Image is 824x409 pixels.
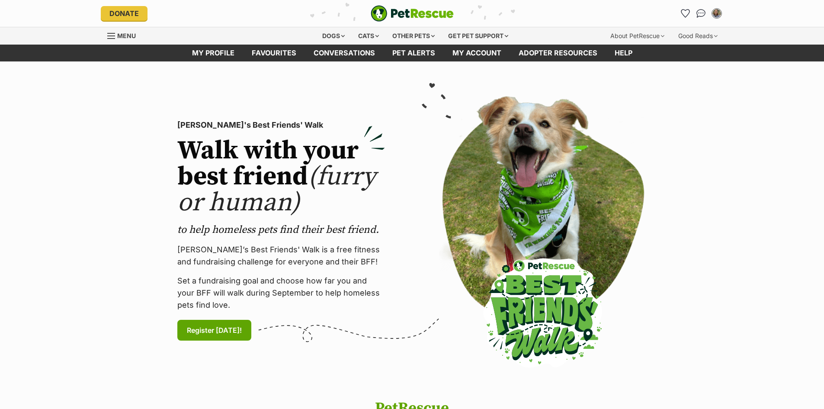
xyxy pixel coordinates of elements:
[710,6,724,20] button: My account
[305,45,384,61] a: conversations
[442,27,514,45] div: Get pet support
[606,45,641,61] a: Help
[352,27,385,45] div: Cats
[177,138,385,216] h2: Walk with your best friend
[696,9,705,18] img: chat-41dd97257d64d25036548639549fe6c8038ab92f7586957e7f3b1b290dea8141.svg
[187,325,242,335] span: Register [DATE]!
[177,161,376,219] span: (furry or human)
[101,6,147,21] a: Donate
[177,244,385,268] p: [PERSON_NAME]’s Best Friends' Walk is a free fitness and fundraising challenge for everyone and t...
[243,45,305,61] a: Favourites
[712,9,721,18] img: Kylie Dudley profile pic
[107,27,142,43] a: Menu
[371,5,454,22] a: PetRescue
[679,6,724,20] ul: Account quick links
[444,45,510,61] a: My account
[177,119,385,131] p: [PERSON_NAME]'s Best Friends' Walk
[177,275,385,311] p: Set a fundraising goal and choose how far you and your BFF will walk during September to help hom...
[384,45,444,61] a: Pet alerts
[371,5,454,22] img: logo-e224e6f780fb5917bec1dbf3a21bbac754714ae5b6737aabdf751b685950b380.svg
[679,6,693,20] a: Favourites
[604,27,670,45] div: About PetRescue
[386,27,441,45] div: Other pets
[694,6,708,20] a: Conversations
[183,45,243,61] a: My profile
[117,32,136,39] span: Menu
[316,27,351,45] div: Dogs
[177,223,385,237] p: to help homeless pets find their best friend.
[672,27,724,45] div: Good Reads
[510,45,606,61] a: Adopter resources
[177,320,251,341] a: Register [DATE]!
